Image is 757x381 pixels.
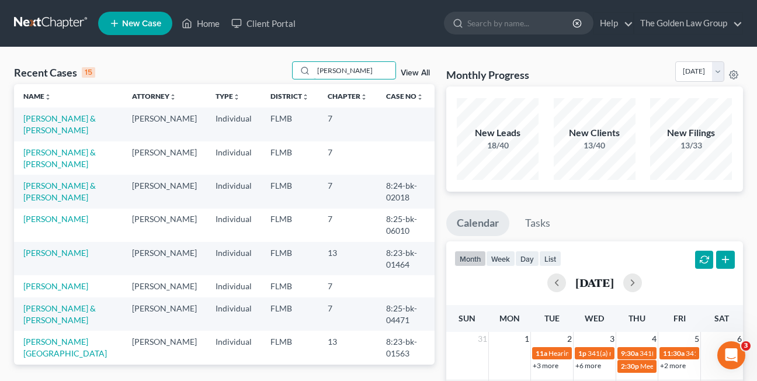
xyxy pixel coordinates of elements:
td: FLMB [261,242,318,275]
td: 8:25-bk-04471 [377,297,435,331]
a: +2 more [660,361,686,370]
td: [PERSON_NAME] [123,275,206,297]
span: Wed [585,313,604,323]
td: 7 [318,141,377,175]
td: [PERSON_NAME] [123,175,206,208]
td: Individual [206,209,261,242]
td: Individual [206,141,261,175]
i: unfold_more [416,93,423,101]
td: FLMB [261,331,318,364]
span: 1p [578,349,586,358]
td: 7 [318,175,377,208]
span: 4 [651,332,658,346]
iframe: Intercom live chat [717,341,745,369]
td: 7 [318,275,377,297]
span: Thu [628,313,645,323]
div: Recent Cases [14,65,95,79]
a: Districtunfold_more [270,92,309,101]
a: Client Portal [225,13,301,34]
span: 341(a) meeting for [PERSON_NAME] [588,349,700,358]
button: day [515,251,539,266]
a: Calendar [446,210,509,236]
div: 13/40 [554,140,636,151]
i: unfold_more [44,93,51,101]
span: 31 [477,332,488,346]
a: [PERSON_NAME] [23,214,88,224]
a: Chapterunfold_more [328,92,367,101]
td: [PERSON_NAME] [123,331,206,364]
td: FLMB [261,297,318,331]
div: 15 [82,67,95,78]
a: Tasks [515,210,561,236]
td: [PERSON_NAME] [123,141,206,175]
td: FLMB [261,275,318,297]
span: 3 [609,332,616,346]
h2: [DATE] [575,276,614,289]
td: FLMB [261,175,318,208]
h3: Monthly Progress [446,68,529,82]
td: [PERSON_NAME] [123,242,206,275]
a: View All [401,69,430,77]
span: 2:30p [621,362,639,370]
td: 13 [318,331,377,364]
span: Sun [459,313,475,323]
div: 18/40 [457,140,539,151]
td: 8:24-bk-02018 [377,175,435,208]
span: Fri [673,313,686,323]
input: Search by name... [467,12,574,34]
span: 341(a) meeting for [PERSON_NAME] [640,349,752,358]
span: Sat [714,313,729,323]
div: 13/33 [650,140,732,151]
span: 3 [741,341,751,351]
td: FLMB [261,209,318,242]
span: 11:30a [663,349,685,358]
span: 11a [536,349,547,358]
button: week [486,251,515,266]
button: list [539,251,561,266]
a: +3 more [533,361,558,370]
td: 8:25-bk-06010 [377,209,435,242]
span: 1 [523,332,530,346]
a: [PERSON_NAME] [23,281,88,291]
a: [PERSON_NAME] & [PERSON_NAME] [23,147,96,169]
a: [PERSON_NAME] & [PERSON_NAME] [23,113,96,135]
span: 9:30a [621,349,638,358]
td: Individual [206,242,261,275]
span: Hearing for [PERSON_NAME] [548,349,640,358]
input: Search by name... [314,62,395,79]
a: Help [594,13,633,34]
td: Individual [206,175,261,208]
td: Individual [206,108,261,141]
button: month [454,251,486,266]
td: 7 [318,209,377,242]
i: unfold_more [233,93,240,101]
td: [PERSON_NAME] [123,209,206,242]
td: 13 [318,242,377,275]
a: [PERSON_NAME] & [PERSON_NAME] [23,181,96,202]
td: FLMB [261,141,318,175]
span: New Case [122,19,161,28]
td: [PERSON_NAME] [123,108,206,141]
span: Mon [499,313,520,323]
a: [PERSON_NAME][GEOGRAPHIC_DATA] [23,337,107,358]
a: [PERSON_NAME] [23,248,88,258]
td: Individual [206,275,261,297]
td: FLMB [261,108,318,141]
a: +6 more [575,361,601,370]
i: unfold_more [169,93,176,101]
a: Nameunfold_more [23,92,51,101]
div: New Leads [457,126,539,140]
div: New Clients [554,126,636,140]
span: 5 [693,332,700,346]
i: unfold_more [360,93,367,101]
a: [PERSON_NAME] & [PERSON_NAME] [23,303,96,325]
span: Tue [544,313,560,323]
td: 7 [318,108,377,141]
a: Attorneyunfold_more [132,92,176,101]
span: 2 [566,332,573,346]
a: Typeunfold_more [216,92,240,101]
td: 8:23-bk-01464 [377,242,435,275]
i: unfold_more [302,93,309,101]
td: 8:23-bk-01563 [377,331,435,364]
td: Individual [206,331,261,364]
